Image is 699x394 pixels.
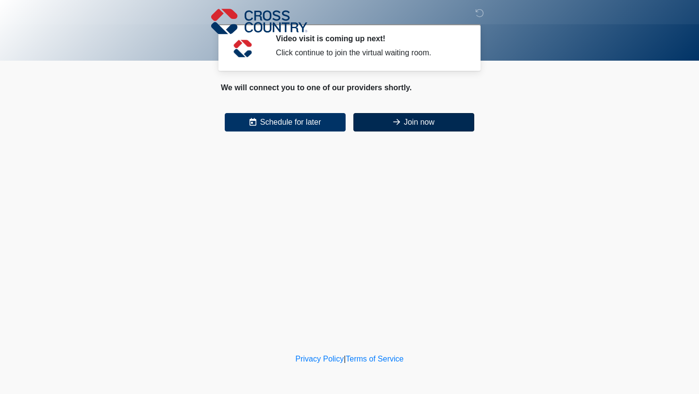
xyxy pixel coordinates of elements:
div: Click continue to join the virtual waiting room. [276,47,464,59]
button: Join now [353,113,474,131]
div: We will connect you to one of our providers shortly. [221,82,478,94]
a: Terms of Service [346,355,403,363]
button: Schedule for later [225,113,346,131]
img: Cross Country Logo [211,7,307,35]
a: | [344,355,346,363]
a: Privacy Policy [296,355,344,363]
img: Agent Avatar [228,34,257,63]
